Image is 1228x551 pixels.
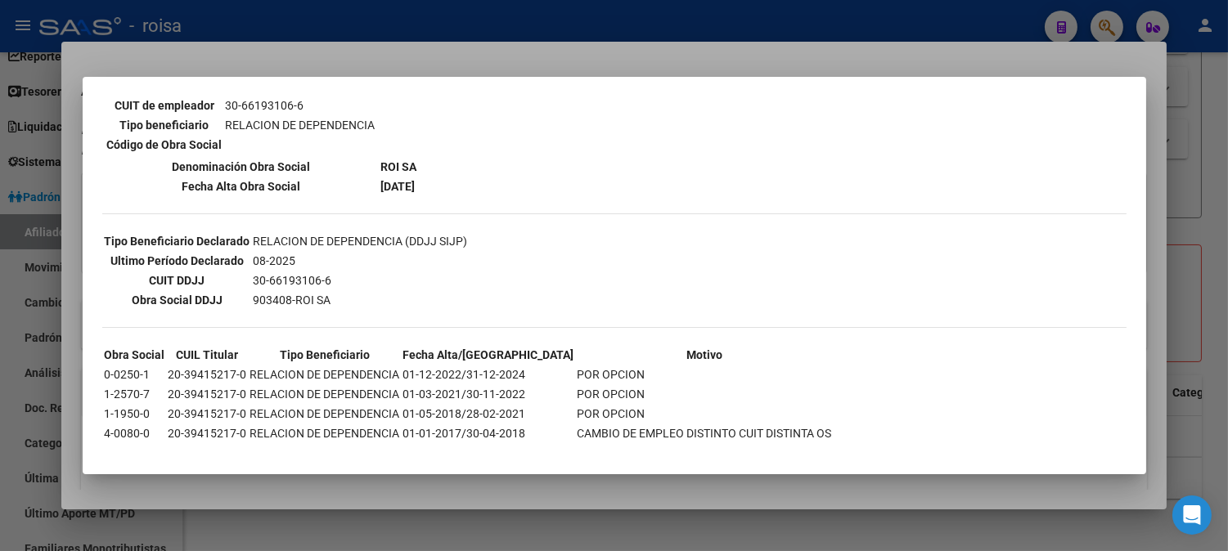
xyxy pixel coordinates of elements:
[106,96,223,114] th: CUIT de empleador
[1172,495,1212,535] div: Open Intercom Messenger
[250,385,401,403] td: RELACION DE DEPENDENCIA
[168,365,248,383] td: 20-39415217-0
[104,405,166,423] td: 1-1950-0
[253,232,469,250] td: RELACION DE DEPENDENCIA (DDJJ SIJP)
[106,116,223,134] th: Tipo beneficiario
[250,346,401,364] th: Tipo Beneficiario
[250,365,401,383] td: RELACION DE DEPENDENCIA
[168,424,248,442] td: 20-39415217-0
[168,346,248,364] th: CUIL Titular
[104,291,251,309] th: Obra Social DDJJ
[403,405,575,423] td: 01-05-2018/28-02-2021
[104,365,166,383] td: 0-0250-1
[104,177,379,195] th: Fecha Alta Obra Social
[168,385,248,403] td: 20-39415217-0
[403,346,575,364] th: Fecha Alta/[GEOGRAPHIC_DATA]
[104,271,251,289] th: CUIT DDJJ
[168,405,248,423] td: 20-39415217-0
[253,252,469,270] td: 08-2025
[225,96,376,114] td: 30-66193106-6
[106,136,223,154] th: Código de Obra Social
[577,405,833,423] td: POR OPCION
[577,424,833,442] td: CAMBIO DE EMPLEO DISTINTO CUIT DISTINTA OS
[577,365,833,383] td: POR OPCION
[403,424,575,442] td: 01-01-2017/30-04-2018
[104,385,166,403] td: 1-2570-7
[253,291,469,309] td: 903408-ROI SA
[250,424,401,442] td: RELACION DE DEPENDENCIA
[403,385,575,403] td: 01-03-2021/30-11-2022
[104,158,379,176] th: Denominación Obra Social
[403,365,575,383] td: 01-12-2022/31-12-2024
[577,385,833,403] td: POR OPCION
[104,424,166,442] td: 4-0080-0
[104,232,251,250] th: Tipo Beneficiario Declarado
[225,116,376,134] td: RELACION DE DEPENDENCIA
[104,346,166,364] th: Obra Social
[381,180,416,193] b: [DATE]
[253,271,469,289] td: 30-66193106-6
[104,252,251,270] th: Ultimo Período Declarado
[577,346,833,364] th: Motivo
[250,405,401,423] td: RELACION DE DEPENDENCIA
[381,160,417,173] b: ROI SA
